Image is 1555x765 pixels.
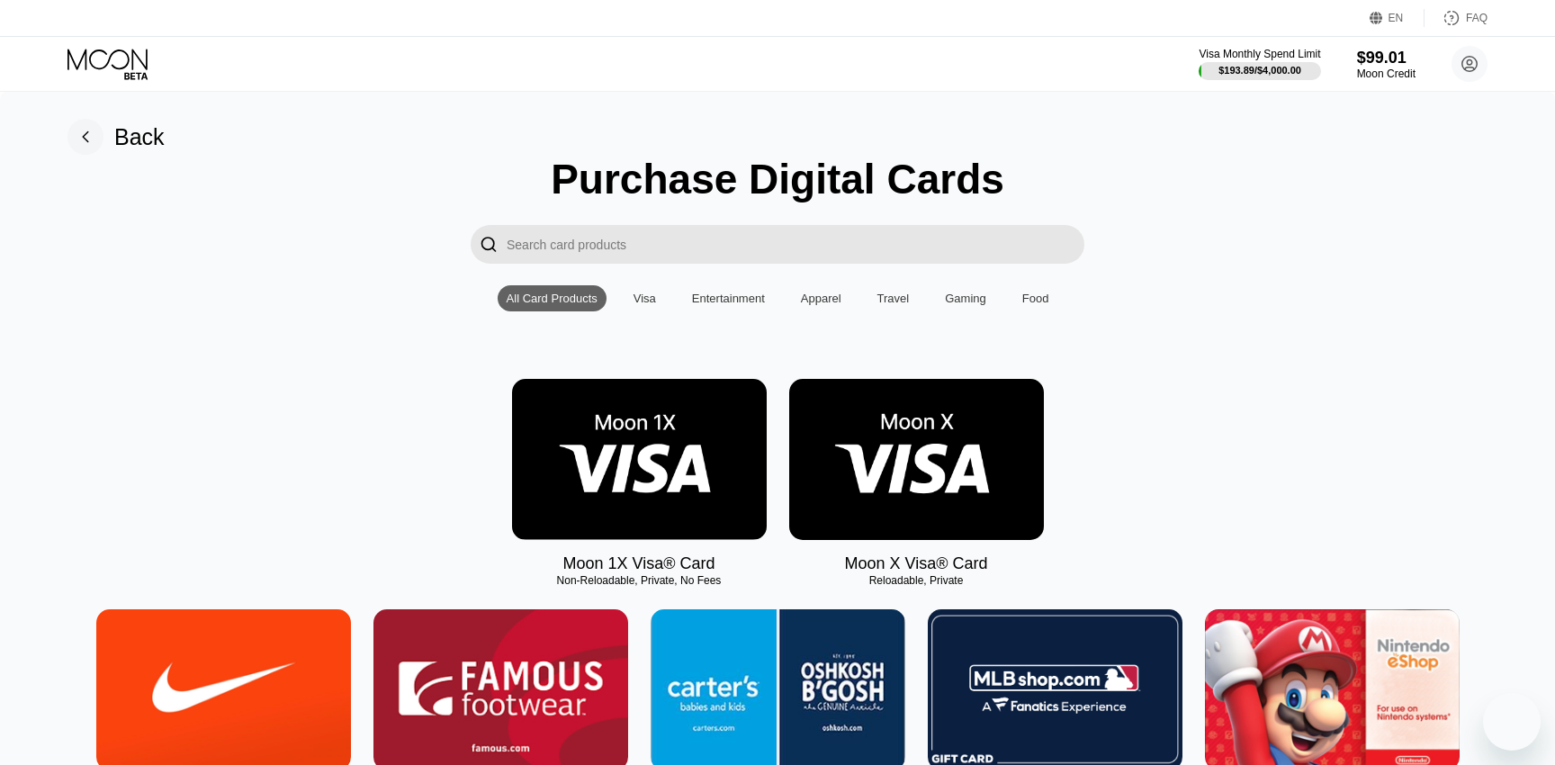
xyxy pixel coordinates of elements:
[507,225,1084,264] input: Search card products
[1425,9,1488,27] div: FAQ
[844,554,987,573] div: Moon X Visa® Card
[789,574,1044,587] div: Reloadable, Private
[877,292,910,305] div: Travel
[1199,48,1320,80] div: Visa Monthly Spend Limit$193.89/$4,000.00
[801,292,841,305] div: Apparel
[792,285,850,311] div: Apparel
[471,225,507,264] div: 
[1218,65,1301,76] div: $193.89 / $4,000.00
[1013,285,1058,311] div: Food
[1357,67,1416,80] div: Moon Credit
[562,554,715,573] div: Moon 1X Visa® Card
[1370,9,1425,27] div: EN
[480,234,498,255] div: 
[945,292,986,305] div: Gaming
[1022,292,1049,305] div: Food
[1357,49,1416,67] div: $99.01
[1466,12,1488,24] div: FAQ
[625,285,665,311] div: Visa
[114,124,165,150] div: Back
[507,292,598,305] div: All Card Products
[498,285,607,311] div: All Card Products
[551,155,1004,203] div: Purchase Digital Cards
[683,285,774,311] div: Entertainment
[67,119,165,155] div: Back
[512,574,767,587] div: Non-Reloadable, Private, No Fees
[692,292,765,305] div: Entertainment
[868,285,919,311] div: Travel
[1483,693,1541,751] iframe: Button to launch messaging window
[1389,12,1404,24] div: EN
[1357,49,1416,80] div: $99.01Moon Credit
[634,292,656,305] div: Visa
[1199,48,1320,60] div: Visa Monthly Spend Limit
[936,285,995,311] div: Gaming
